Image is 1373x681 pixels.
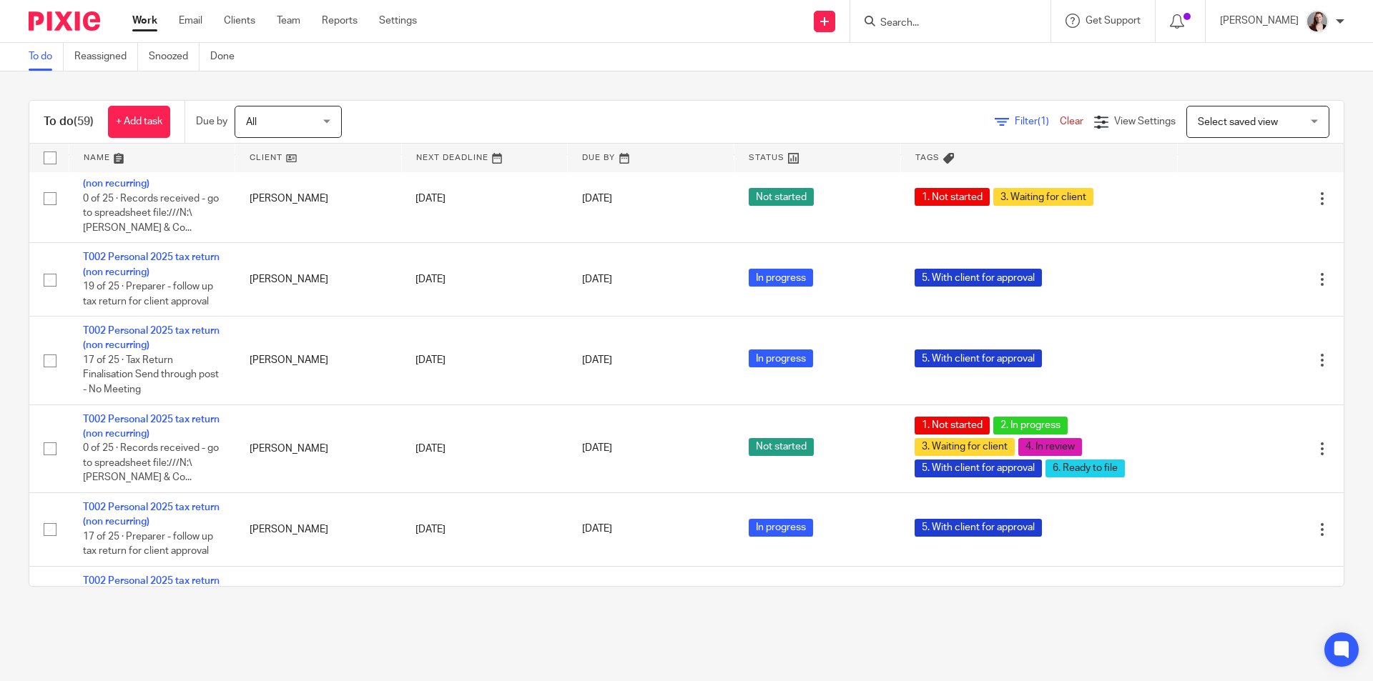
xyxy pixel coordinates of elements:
[401,566,568,640] td: [DATE]
[993,188,1093,206] span: 3. Waiting for client
[401,492,568,566] td: [DATE]
[224,14,255,28] a: Clients
[235,566,402,640] td: [PERSON_NAME]
[235,492,402,566] td: [PERSON_NAME]
[196,114,227,129] p: Due by
[582,444,612,454] span: [DATE]
[1220,14,1299,28] p: [PERSON_NAME]
[277,14,300,28] a: Team
[83,532,213,557] span: 17 of 25 · Preparer - follow up tax return for client approval
[210,43,245,71] a: Done
[1114,116,1176,126] span: View Settings
[1045,459,1125,477] span: 6. Ready to file
[1060,116,1083,126] a: Clear
[29,11,100,31] img: Pixie
[915,269,1042,287] span: 5. With client for approval
[879,17,1008,30] input: Search
[915,519,1042,537] span: 5. With client for approval
[993,417,1068,434] span: 2. In progress
[149,43,200,71] a: Snoozed
[132,14,157,28] a: Work
[915,188,990,206] span: 1. Not started
[235,243,402,317] td: [PERSON_NAME]
[83,194,219,233] span: 0 of 25 · Records received - go to spreadsheet file:///N:\[PERSON_NAME] & Co...
[915,417,990,434] span: 1. Not started
[582,525,612,535] span: [DATE]
[401,317,568,404] td: [DATE]
[401,155,568,243] td: [DATE]
[749,269,813,287] span: In progress
[179,14,202,28] a: Email
[1086,16,1141,26] span: Get Support
[83,502,220,527] a: T002 Personal 2025 tax return (non recurring)
[1198,117,1278,127] span: Select saved view
[246,117,257,127] span: All
[1038,116,1049,126] span: (1)
[29,43,64,71] a: To do
[235,404,402,492] td: [PERSON_NAME]
[74,116,94,127] span: (59)
[235,317,402,404] td: [PERSON_NAME]
[235,155,402,243] td: [PERSON_NAME]
[83,576,220,600] a: T002 Personal 2025 tax return (non recurring)
[915,154,940,161] span: Tags
[83,355,219,394] span: 17 of 25 · Tax Return Finalisation Send through post - No Meeting
[401,243,568,317] td: [DATE]
[74,43,138,71] a: Reassigned
[108,106,170,138] a: + Add task
[83,414,220,439] a: T002 Personal 2025 tax return (non recurring)
[83,326,220,350] a: T002 Personal 2025 tax return (non recurring)
[749,349,813,367] span: In progress
[749,519,813,537] span: In progress
[582,274,612,284] span: [DATE]
[44,114,94,129] h1: To do
[83,443,219,482] span: 0 of 25 · Records received - go to spreadsheet file:///N:\[PERSON_NAME] & Co...
[915,349,1042,367] span: 5. With client for approval
[322,14,358,28] a: Reports
[915,459,1042,477] span: 5. With client for approval
[582,194,612,204] span: [DATE]
[749,188,814,206] span: Not started
[83,252,220,277] a: T002 Personal 2025 tax return (non recurring)
[582,355,612,365] span: [DATE]
[401,404,568,492] td: [DATE]
[1015,116,1060,126] span: Filter
[749,438,814,456] span: Not started
[1306,10,1329,33] img: High%20Res%20Andrew%20Price%20Accountants%20_Poppy%20Jakes%20Photography-3%20-%20Copy.jpg
[83,282,213,307] span: 19 of 25 · Preparer - follow up tax return for client approval
[1018,438,1082,456] span: 4. In review
[379,14,417,28] a: Settings
[915,438,1015,456] span: 3. Waiting for client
